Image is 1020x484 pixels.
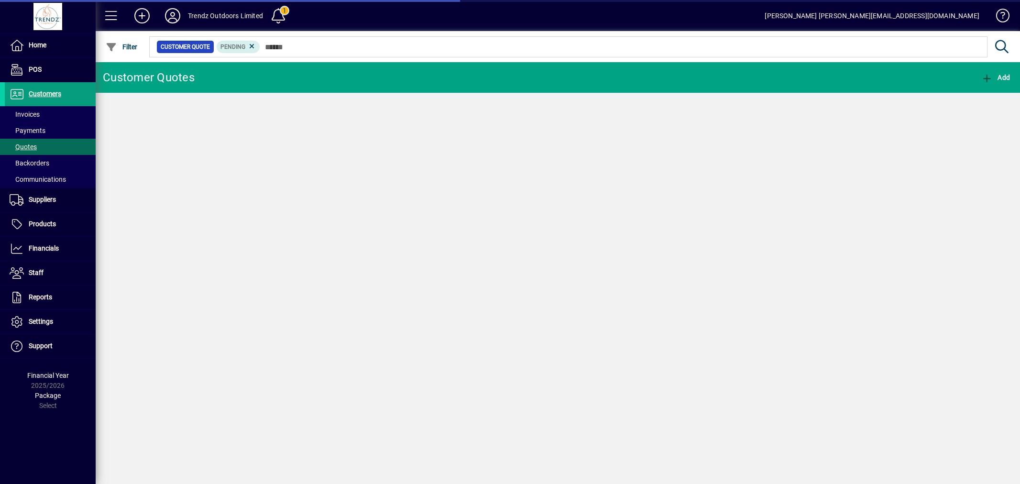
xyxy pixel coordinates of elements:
[29,293,52,301] span: Reports
[979,69,1012,86] button: Add
[103,70,195,85] div: Customer Quotes
[29,66,42,73] span: POS
[5,122,96,139] a: Payments
[5,155,96,171] a: Backorders
[5,171,96,187] a: Communications
[5,58,96,82] a: POS
[5,106,96,122] a: Invoices
[5,139,96,155] a: Quotes
[10,127,45,134] span: Payments
[161,42,210,52] span: Customer Quote
[5,334,96,358] a: Support
[10,176,66,183] span: Communications
[5,188,96,212] a: Suppliers
[29,196,56,203] span: Suppliers
[29,318,53,325] span: Settings
[27,372,69,379] span: Financial Year
[989,2,1008,33] a: Knowledge Base
[127,7,157,24] button: Add
[10,159,49,167] span: Backorders
[106,43,138,51] span: Filter
[29,90,61,98] span: Customers
[157,7,188,24] button: Profile
[29,269,44,276] span: Staff
[5,237,96,261] a: Financials
[10,110,40,118] span: Invoices
[5,261,96,285] a: Staff
[29,220,56,228] span: Products
[29,244,59,252] span: Financials
[981,74,1010,81] span: Add
[5,286,96,309] a: Reports
[5,212,96,236] a: Products
[103,38,140,55] button: Filter
[5,310,96,334] a: Settings
[188,8,263,23] div: Trendz Outdoors Limited
[29,342,53,350] span: Support
[765,8,979,23] div: [PERSON_NAME] [PERSON_NAME][EMAIL_ADDRESS][DOMAIN_NAME]
[10,143,37,151] span: Quotes
[29,41,46,49] span: Home
[220,44,245,50] span: Pending
[217,41,260,53] mat-chip: Pending Status: Pending
[35,392,61,399] span: Package
[5,33,96,57] a: Home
